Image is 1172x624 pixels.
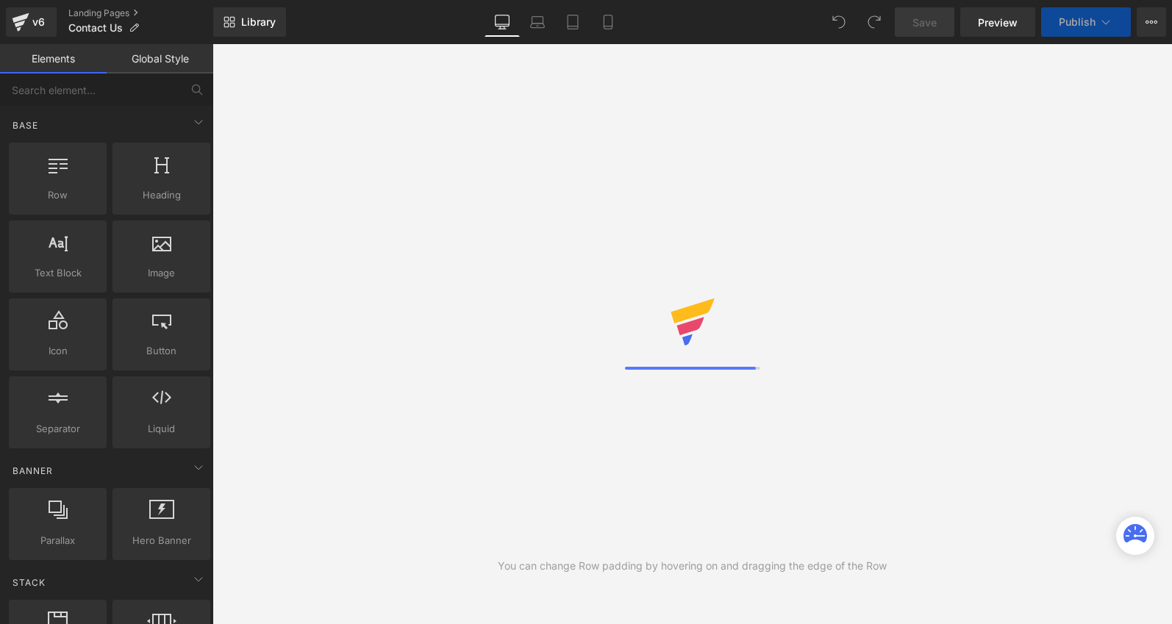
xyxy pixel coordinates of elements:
span: Preview [978,15,1018,30]
button: Redo [860,7,889,37]
a: Desktop [485,7,520,37]
span: Base [11,118,40,132]
a: Mobile [590,7,626,37]
span: Contact Us [68,22,123,34]
span: Heading [117,187,206,203]
span: Publish [1059,16,1096,28]
span: Text Block [13,265,102,281]
a: Global Style [107,44,213,73]
button: More [1137,7,1166,37]
span: Save [912,15,937,30]
a: v6 [6,7,57,37]
span: Hero Banner [117,533,206,548]
a: Landing Pages [68,7,213,19]
button: Publish [1041,7,1131,37]
a: Laptop [520,7,555,37]
span: Image [117,265,206,281]
a: Tablet [555,7,590,37]
div: v6 [29,12,48,32]
a: New Library [213,7,286,37]
span: Button [117,343,206,359]
span: Liquid [117,421,206,437]
span: Library [241,15,276,29]
span: Banner [11,464,54,478]
div: You can change Row padding by hovering on and dragging the edge of the Row [498,558,887,574]
a: Preview [960,7,1035,37]
span: Stack [11,575,47,589]
span: Parallax [13,533,102,548]
span: Row [13,187,102,203]
button: Undo [824,7,854,37]
span: Separator [13,421,102,437]
span: Icon [13,343,102,359]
